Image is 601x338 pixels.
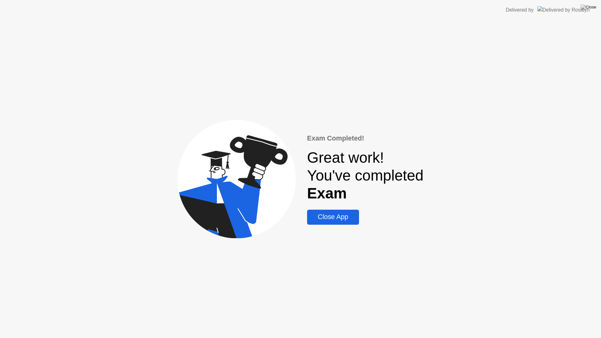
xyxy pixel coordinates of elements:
b: Exam [307,185,347,202]
img: Close [581,5,596,10]
button: Close App [307,210,359,225]
img: Delivered by Rosalyn [537,6,590,13]
div: Close App [309,213,357,221]
div: Exam Completed! [307,133,424,143]
div: Great work! You've completed [307,149,424,202]
div: Delivered by [506,6,534,14]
